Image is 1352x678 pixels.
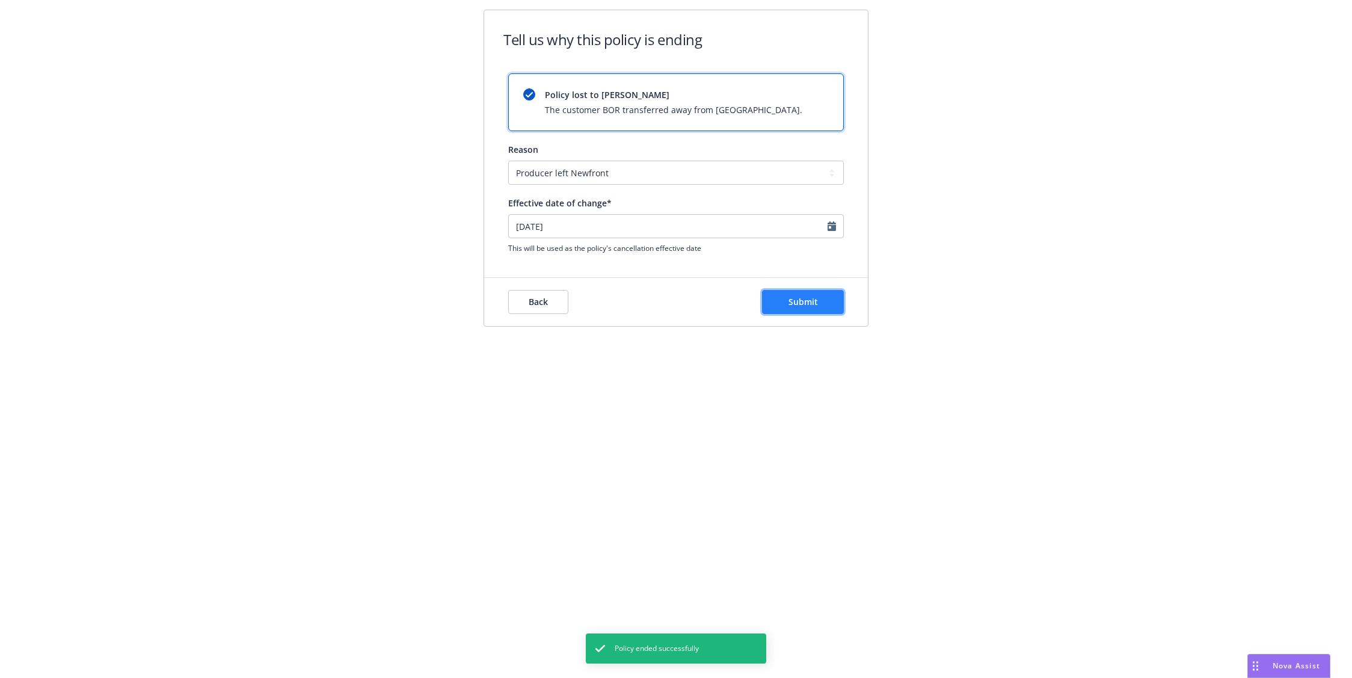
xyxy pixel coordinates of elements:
[788,296,818,307] span: Submit
[1248,655,1263,677] div: Drag to move
[508,144,538,155] span: Reason
[545,88,802,101] span: Policy lost to [PERSON_NAME]
[503,29,702,49] h1: Tell us why this policy is ending
[762,290,844,314] button: Submit
[508,214,844,238] input: YYYY-MM-DD
[615,643,699,654] span: Policy ended successfully
[508,290,568,314] button: Back
[508,197,612,209] span: Effective date of change*
[1273,661,1320,671] span: Nova Assist
[508,243,844,253] span: This will be used as the policy's cancellation effective date
[1247,654,1330,678] button: Nova Assist
[545,103,802,116] span: The customer BOR transferred away from [GEOGRAPHIC_DATA].
[529,296,548,307] span: Back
